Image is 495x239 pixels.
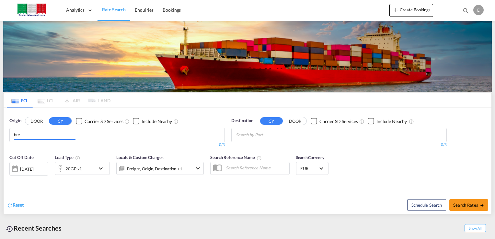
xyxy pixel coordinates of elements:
[13,202,24,208] span: Reset
[163,7,181,13] span: Bookings
[465,224,486,232] span: Show All
[7,93,33,108] md-tab-item: FCL
[13,128,78,140] md-chips-wrap: Chips container with autocompletion. Enter the text area, type text to search, and then use the u...
[407,199,446,211] button: Note: By default Schedule search will only considerorigin ports, destination ports and cut off da...
[10,3,53,17] img: 51022700b14f11efa3148557e262d94e.jpg
[319,118,358,125] div: Carrier SD Services
[7,202,13,208] md-icon: icon-refresh
[133,118,172,124] md-checkbox: Checkbox No Ink
[4,108,491,214] div: OriginDOOR CY Checkbox No InkUnchecked: Search for CY (Container Yard) services for all selected ...
[76,118,123,124] md-checkbox: Checkbox No Ink
[65,164,82,173] div: 20GP x1
[392,6,400,14] md-icon: icon-plus 400-fg
[116,162,204,175] div: Freight Origin Destination Factory Stuffingicon-chevron-down
[194,165,202,172] md-icon: icon-chevron-down
[20,166,33,172] div: [DATE]
[116,155,164,160] span: Locals & Custom Charges
[235,128,300,140] md-chips-wrap: Chips container with autocompletion. Enter the text area, type text to search, and then use the u...
[376,118,407,125] div: Include Nearby
[449,199,488,211] button: Search Ratesicon-arrow-right
[49,117,72,125] button: CY
[311,118,358,124] md-checkbox: Checkbox No Ink
[473,5,484,15] div: E
[462,7,469,14] md-icon: icon-magnify
[368,118,407,124] md-checkbox: Checkbox No Ink
[66,7,85,13] span: Analytics
[135,7,154,13] span: Enquiries
[102,7,126,12] span: Rate Search
[9,118,21,124] span: Origin
[296,155,324,160] span: Search Currency
[231,118,253,124] span: Destination
[257,155,262,161] md-icon: Your search will be saved by the below given name
[284,118,306,125] button: DOOR
[25,118,48,125] button: DOOR
[210,155,262,160] span: Search Reference Name
[480,203,484,208] md-icon: icon-arrow-right
[453,202,484,208] span: Search Rates
[236,130,297,140] input: Chips input.
[359,119,364,124] md-icon: Unchecked: Search for CY (Container Yard) services for all selected carriers.Checked : Search for...
[7,93,110,108] md-pagination-wrapper: Use the left and right arrow keys to navigate between tabs
[389,4,433,17] button: icon-plus 400-fgCreate Bookings
[462,7,469,17] div: icon-magnify
[260,117,283,125] button: CY
[9,142,225,148] div: 0/3
[55,155,80,160] span: Load Type
[3,21,492,92] img: LCL+%26+FCL+BACKGROUND.png
[409,119,414,124] md-icon: Unchecked: Ignores neighbouring ports when fetching rates.Checked : Includes neighbouring ports w...
[300,165,318,171] span: EUR
[231,142,447,148] div: 0/3
[142,118,172,125] div: Include Nearby
[55,162,110,175] div: 20GP x1icon-chevron-down
[9,162,48,176] div: [DATE]
[97,165,108,172] md-icon: icon-chevron-down
[127,164,182,173] div: Freight Origin Destination Factory Stuffing
[124,119,130,124] md-icon: Unchecked: Search for CY (Container Yard) services for all selected carriers.Checked : Search for...
[6,225,14,233] md-icon: icon-backup-restore
[223,163,289,173] input: Search Reference Name
[14,130,75,140] input: Chips input.
[7,202,24,209] div: icon-refreshReset
[300,164,325,173] md-select: Select Currency: € EUREuro
[85,118,123,125] div: Carrier SD Services
[3,221,64,235] div: Recent Searches
[9,175,14,183] md-datepicker: Select
[75,155,80,161] md-icon: icon-information-outline
[9,155,34,160] span: Cut Off Date
[173,119,178,124] md-icon: Unchecked: Ignores neighbouring ports when fetching rates.Checked : Includes neighbouring ports w...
